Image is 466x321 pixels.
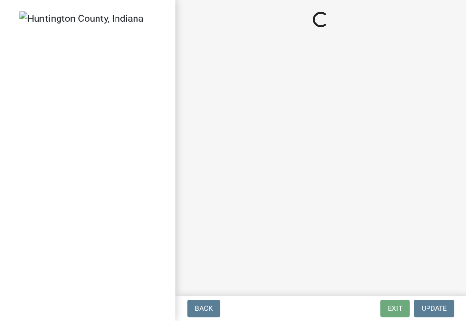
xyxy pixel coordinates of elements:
button: Exit [380,300,410,317]
button: Update [414,300,454,317]
button: Back [187,300,220,317]
img: Huntington County, Indiana [19,11,144,26]
span: Update [422,304,447,312]
span: Back [195,304,213,312]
